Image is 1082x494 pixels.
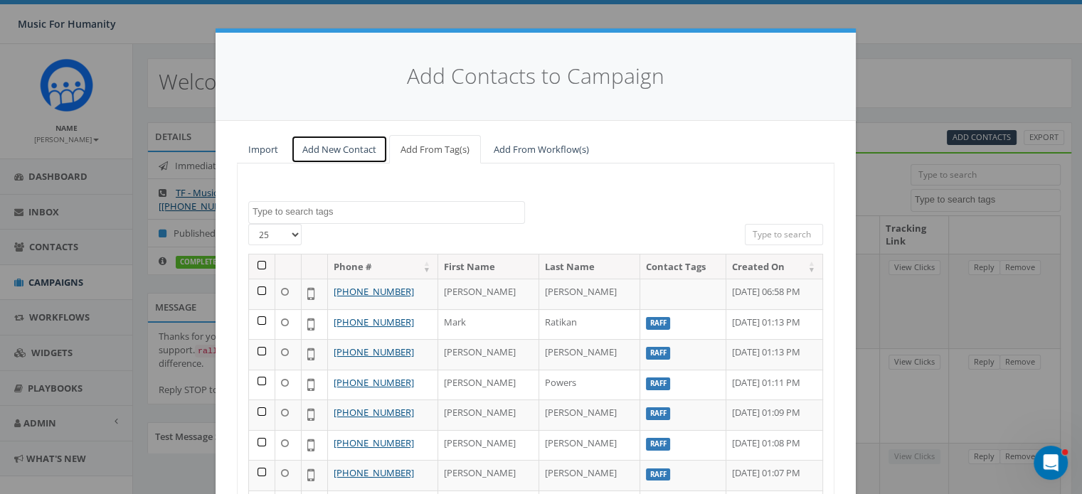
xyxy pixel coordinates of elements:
td: [PERSON_NAME] [539,399,640,430]
h4: Add Contacts to Campaign [237,61,834,92]
textarea: Search [253,205,524,218]
td: [DATE] 01:07 PM [726,460,823,490]
a: Add From Workflow(s) [482,135,600,164]
td: [PERSON_NAME] [438,460,539,490]
th: First Name [438,254,539,279]
label: Raff [646,347,671,360]
input: Type to search [745,224,823,245]
label: Raff [646,317,671,330]
td: [DATE] 01:13 PM [726,309,823,340]
a: Add New Contact [291,135,388,164]
label: Raff [646,438,671,451]
a: [PHONE_NUMBER] [334,436,414,449]
label: Raff [646,377,671,390]
td: [PERSON_NAME] [539,460,640,490]
td: [PERSON_NAME] [438,399,539,430]
td: [DATE] 01:11 PM [726,370,823,400]
td: Ratikan [539,309,640,340]
th: Last Name [539,254,640,279]
td: [DATE] 06:58 PM [726,279,823,309]
td: [PERSON_NAME] [539,279,640,309]
td: [PERSON_NAME] [539,339,640,370]
a: [PHONE_NUMBER] [334,406,414,419]
td: [PERSON_NAME] [438,430,539,461]
a: [PHONE_NUMBER] [334,316,414,328]
iframe: Intercom live chat [1034,446,1068,480]
a: [PHONE_NUMBER] [334,376,414,389]
a: Import [237,135,290,164]
label: Raff [646,468,671,481]
td: [DATE] 01:08 PM [726,430,823,461]
td: [PERSON_NAME] [539,430,640,461]
th: Phone #: activate to sort column ascending [328,254,438,279]
td: [PERSON_NAME] [438,339,539,370]
td: Powers [539,370,640,400]
td: [DATE] 01:13 PM [726,339,823,370]
a: [PHONE_NUMBER] [334,345,414,358]
td: [DATE] 01:09 PM [726,399,823,430]
a: [PHONE_NUMBER] [334,285,414,298]
th: Created On: activate to sort column ascending [726,254,823,279]
td: [PERSON_NAME] [438,370,539,400]
th: Contact Tags [640,254,726,279]
td: [PERSON_NAME] [438,279,539,309]
label: Raff [646,407,671,420]
a: [PHONE_NUMBER] [334,466,414,479]
a: Add From Tag(s) [389,135,481,164]
td: Mark [438,309,539,340]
